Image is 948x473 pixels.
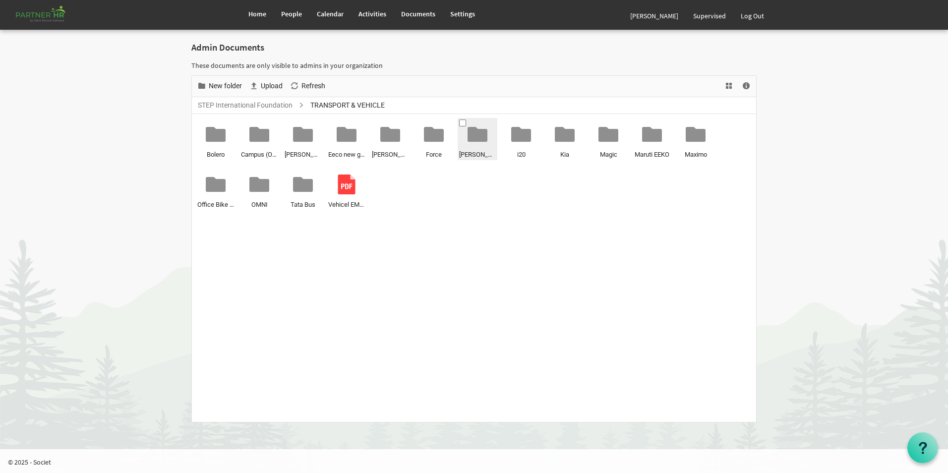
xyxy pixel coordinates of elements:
[721,76,738,97] div: View
[308,99,387,112] span: TRANSPORT & VEHICLE
[196,99,295,112] a: STEP International Foundation
[686,2,733,30] a: Supervised
[546,149,583,160] span: Kia
[191,60,757,70] p: These documents are only visible to admins in your organization
[459,149,496,160] span: [PERSON_NAME] (OD01AT1192)
[193,76,245,97] div: New folder
[283,168,323,210] li: Tata Bus
[589,118,628,160] li: Magic
[414,118,454,160] li: Force
[260,80,284,92] span: Upload
[450,9,475,18] span: Settings
[239,118,279,160] li: Campus (OD01AS2221)
[239,168,279,210] li: OMNI
[634,149,670,160] span: Maruti EEKO
[283,118,323,160] li: Dileep (OD01AT2929)
[590,149,627,160] span: Magic
[245,76,286,97] div: Upload
[676,118,715,160] li: Maximo
[288,80,327,93] button: Refresh
[545,118,585,160] li: Kia
[733,2,771,30] a: Log Out
[458,118,497,160] li: Himansu (OD01AT1192)
[241,149,278,160] span: Campus (OD01AS2221)
[370,118,410,160] li: Eicher Bus
[372,149,409,160] span: [PERSON_NAME] Bus
[208,80,243,92] span: New folder
[197,199,234,210] span: Office Bike Agreement
[195,80,244,93] button: New folder
[415,149,452,160] span: Force
[285,149,321,160] span: [PERSON_NAME] (OD01AT2929)
[285,199,321,210] span: Tata Bus
[328,149,365,160] span: Eeco new grey
[196,118,236,160] li: Bolero
[197,149,234,160] span: Bolero
[723,80,735,93] button: View dropdownbutton
[401,9,435,18] span: Documents
[503,149,539,160] span: i20
[281,9,302,18] span: People
[328,199,365,210] span: Vehicel EMI Details_0001.pdf
[300,80,326,92] span: Refresh
[248,9,266,18] span: Home
[317,9,344,18] span: Calendar
[740,80,753,93] button: Details
[677,149,714,160] span: Maximo
[738,76,755,97] div: Details
[286,76,329,97] div: Refresh
[327,118,366,160] li: Eeco new grey
[191,43,757,53] h2: Admin Documents
[693,11,726,20] span: Supervised
[241,199,278,210] span: OMNI
[247,80,285,93] button: Upload
[358,9,386,18] span: Activities
[327,168,366,210] li: Vehicel EMI Details_0001.pdf
[632,118,672,160] li: Maruti EEKO
[8,457,948,467] p: © 2025 - Societ
[196,168,236,210] li: Office Bike Agreement
[501,118,541,160] li: i20
[623,2,686,30] a: [PERSON_NAME]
